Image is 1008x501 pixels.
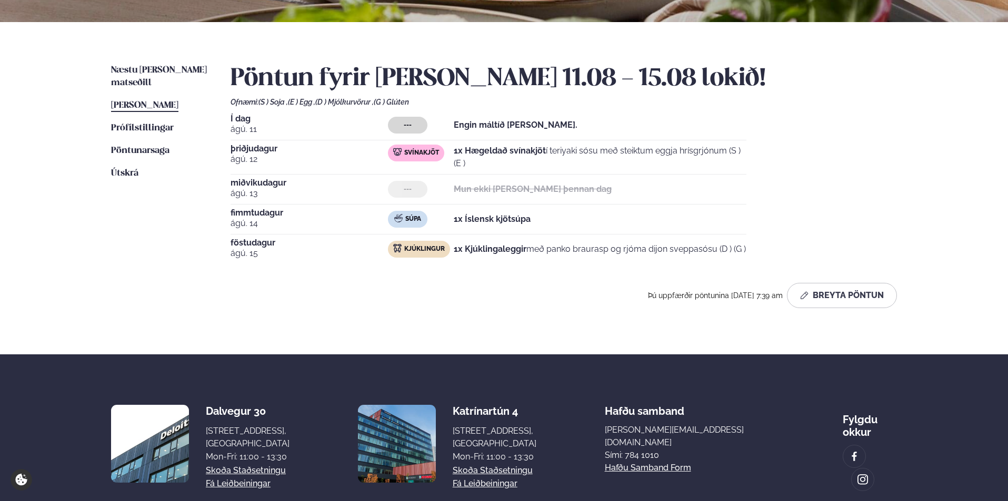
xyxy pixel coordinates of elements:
[605,396,684,417] span: Hafðu samband
[453,477,517,490] a: Fá leiðbeiningar
[605,462,691,474] a: Hafðu samband form
[111,101,178,110] span: [PERSON_NAME]
[453,405,536,417] div: Katrínartún 4
[849,451,860,463] img: image alt
[393,244,402,252] img: chicken.svg
[404,245,445,253] span: Kjúklingur
[258,98,288,106] span: (S ) Soja ,
[206,405,290,417] div: Dalvegur 30
[231,64,897,94] h2: Pöntun fyrir [PERSON_NAME] 11.08 - 15.08 lokið!
[231,98,897,106] div: Ofnæmi:
[405,215,421,223] span: Súpa
[453,425,536,450] div: [STREET_ADDRESS], [GEOGRAPHIC_DATA]
[231,209,388,217] span: fimmtudagur
[605,449,774,462] p: Sími: 784 1010
[231,247,388,260] span: ágú. 15
[394,214,403,222] img: soup.svg
[111,64,209,89] a: Næstu [PERSON_NAME] matseðill
[111,66,207,87] span: Næstu [PERSON_NAME] matseðill
[605,424,774,449] a: [PERSON_NAME][EMAIL_ADDRESS][DOMAIN_NAME]
[111,99,178,112] a: [PERSON_NAME]
[404,121,412,129] span: ---
[374,98,409,106] span: (G ) Glúten
[206,464,286,477] a: Skoða staðsetningu
[206,451,290,463] div: Mon-Fri: 11:00 - 13:30
[843,405,897,438] div: Fylgdu okkur
[454,120,577,130] strong: Engin máltíð [PERSON_NAME].
[111,122,174,135] a: Prófílstillingar
[231,123,388,136] span: ágú. 11
[206,477,271,490] a: Fá leiðbeiningar
[111,169,138,178] span: Útskrá
[852,468,874,490] a: image alt
[453,464,533,477] a: Skoða staðsetningu
[454,146,546,156] strong: 1x Hægeldað svínakjöt
[358,405,436,483] img: image alt
[787,283,897,308] button: Breyta Pöntun
[231,179,388,187] span: miðvikudagur
[206,425,290,450] div: [STREET_ADDRESS], [GEOGRAPHIC_DATA]
[288,98,315,106] span: (E ) Egg ,
[393,148,402,156] img: pork.svg
[648,291,783,300] span: Þú uppfærðir pöntunina [DATE] 7:39 am
[111,167,138,180] a: Útskrá
[454,145,746,170] p: í teriyaki sósu með steiktum eggja hrísgrjónum (S ) (E )
[231,145,388,153] span: þriðjudagur
[11,469,32,490] a: Cookie settings
[231,239,388,247] span: föstudagur
[111,146,169,155] span: Pöntunarsaga
[315,98,374,106] span: (D ) Mjólkurvörur ,
[857,474,869,486] img: image alt
[453,451,536,463] div: Mon-Fri: 11:00 - 13:30
[111,124,174,132] span: Prófílstillingar
[454,243,746,255] p: með panko braurasp og rjóma dijon sveppasósu (D ) (G )
[231,187,388,200] span: ágú. 13
[231,217,388,230] span: ágú. 14
[454,184,612,194] strong: Mun ekki [PERSON_NAME] þennan dag
[404,185,412,193] span: ---
[111,145,169,157] a: Pöntunarsaga
[111,405,189,483] img: image alt
[454,214,531,224] strong: 1x Íslensk kjötsúpa
[843,445,865,467] a: image alt
[231,115,388,123] span: Í dag
[404,149,439,157] span: Svínakjöt
[454,244,526,254] strong: 1x Kjúklingaleggir
[231,153,388,166] span: ágú. 12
